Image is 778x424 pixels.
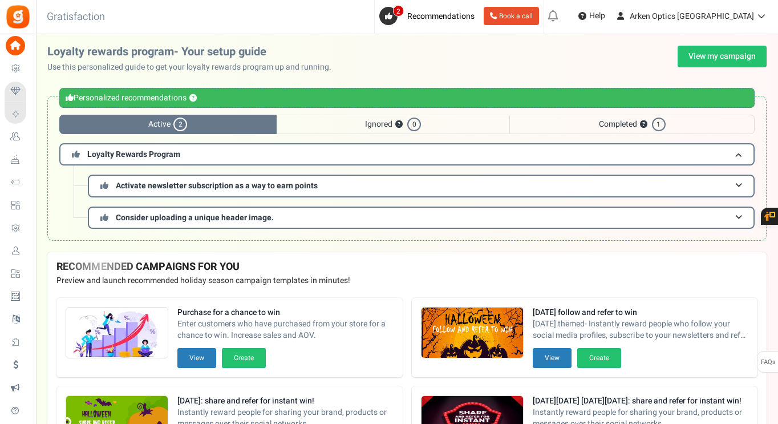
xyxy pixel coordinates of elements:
p: Use this personalized guide to get your loyalty rewards program up and running. [47,62,341,73]
span: Consider uploading a unique header image. [116,212,274,224]
img: Gratisfaction [5,4,31,30]
span: 0 [407,118,421,131]
img: Recommended Campaigns [422,308,523,359]
span: Recommendations [407,10,475,22]
div: Personalized recommendations [59,88,755,108]
button: View [177,348,216,368]
span: 2 [393,5,404,17]
strong: [DATE][DATE] [DATE][DATE]: share and refer for instant win! [533,395,749,407]
span: Activate newsletter subscription as a way to earn points [116,180,318,192]
h2: Loyalty rewards program- Your setup guide [47,46,341,58]
a: Book a call [484,7,539,25]
span: Active [59,115,277,134]
a: View my campaign [678,46,767,67]
button: Create [577,348,621,368]
a: Help [574,7,610,25]
span: 2 [173,118,187,131]
button: View [533,348,572,368]
h3: Gratisfaction [34,6,117,29]
h4: RECOMMENDED CAMPAIGNS FOR YOU [56,261,757,273]
span: Loyalty Rewards Program [87,148,180,160]
span: Help [586,10,605,22]
span: Completed [509,115,755,134]
span: Arken Optics [GEOGRAPHIC_DATA] [630,10,754,22]
span: 1 [652,118,666,131]
a: 2 Recommendations [379,7,479,25]
button: ? [189,95,197,102]
strong: [DATE] follow and refer to win [533,307,749,318]
img: Recommended Campaigns [66,308,168,359]
strong: [DATE]: share and refer for instant win! [177,395,394,407]
span: [DATE] themed- Instantly reward people who follow your social media profiles, subscribe to your n... [533,318,749,341]
p: Preview and launch recommended holiday season campaign templates in minutes! [56,275,757,286]
button: ? [395,121,403,128]
span: FAQs [760,352,776,373]
button: ? [640,121,647,128]
button: Create [222,348,266,368]
span: Enter customers who have purchased from your store for a chance to win. Increase sales and AOV. [177,318,394,341]
strong: Purchase for a chance to win [177,307,394,318]
span: Ignored [277,115,510,134]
